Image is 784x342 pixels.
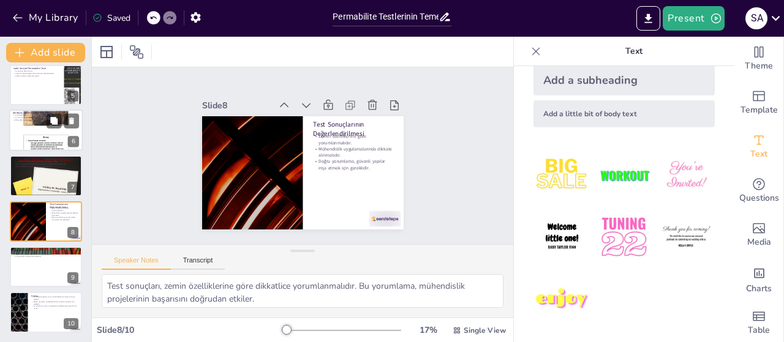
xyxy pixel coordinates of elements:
[533,209,590,266] img: 4.jpeg
[64,113,79,128] button: Delete Slide
[67,91,78,102] div: 5
[13,66,61,70] p: Sabit Seviyeli Permabilite Testi
[533,147,590,204] img: 1.jpeg
[10,65,82,105] div: 5
[6,43,85,62] button: Add slide
[50,216,78,220] p: Doğru yorumlama, güvenli yapılar inşa etmek için gereklidir.
[658,209,715,266] img: 6.jpeg
[13,163,78,166] p: İnşaat projelerinde su baskınları ve risklerin önlenmesine yardımcı olur.
[747,236,771,249] span: Media
[67,272,78,283] div: 9
[50,203,78,209] p: Test Sonuçlarının Değerlendirilmesi
[13,251,78,253] p: İnşaat sektöründe yaygın olarak kullanılmaktadır.
[734,125,783,169] div: Add text boxes
[739,191,779,205] span: Questions
[745,6,767,31] button: s a
[533,65,715,95] div: Add a subheading
[746,282,772,296] span: Charts
[13,157,78,161] p: Permabilite Testlerinin Önemi
[67,227,78,238] div: 8
[734,169,783,213] div: Get real-time input from your audience
[333,8,438,26] input: Insert title
[748,324,770,337] span: Table
[31,305,78,309] p: Su yönetimi ve zemin özelliklerinin belirlenmesinde kritik rol oynar.
[13,165,78,168] p: Zemin özelliklerinin anlaşılmasına katkıda bulunur.
[50,212,78,216] p: Mühendislik uygulamalarında dikkate alınmalıdır.
[50,207,78,212] p: Zemin özelliklerine göre yorumlanmalıdır.
[31,294,78,297] p: Sonuç
[745,59,773,73] span: Theme
[658,147,715,204] img: 3.jpeg
[307,157,371,225] p: Mühendislik uygulamalarında dikkate alınmalıdır.
[13,248,78,252] p: Uygulama Alanları
[546,37,722,66] p: Text
[9,110,83,151] div: 6
[102,274,503,308] textarea: Test sonuçları, zemin özelliklerine göre dikkatlice yorumlanmalıdır. Bu yorumlama, mühendislik pr...
[67,182,78,193] div: 7
[464,325,506,335] span: Single View
[13,256,78,258] p: Su kaynakları yönetiminde kullanılır.
[97,42,116,62] div: Layout
[64,318,78,329] div: 10
[734,257,783,301] div: Add charts and graphs
[102,256,171,270] button: Speaker Notes
[734,213,783,257] div: Add images, graphics, shapes or video
[595,147,652,204] img: 2.jpeg
[13,72,61,75] p: Zemin su geçirgenliğini daha doğru bir şekilde belirler.
[268,43,323,103] div: Slide 8
[13,114,79,117] p: Su seviyesi belirli bir yükseklikte sabit tutulur.
[317,148,380,216] p: Zemin özelliklerine göre yorumlanmalıdır.
[741,103,778,117] span: Template
[31,300,78,305] p: Doğru uygulama ve değerlendirme ile güvenli yapılar inşa edilebilir.
[10,201,82,242] div: 8
[636,6,660,31] button: Export to PowerPoint
[171,256,225,270] button: Transcript
[129,45,144,59] span: Position
[745,7,767,29] div: s a
[13,111,79,115] p: [PERSON_NAME]li Testin Uygulaması
[9,8,83,28] button: My Library
[31,296,78,300] p: Permabilite testleri, zemin mühendisliği için hayati öneme sahiptir.
[13,253,78,256] p: Çevre mühendisliğinde önemli bir rol oynamaktadır.
[10,155,82,196] div: 7
[298,165,361,233] p: Doğru yorumlama, güvenli yapılar inşa etmek için gereklidir.
[13,119,79,121] p: Elde edilen veriler, zemin geçirgenliğini belirlemek için kullanılır.
[734,37,783,81] div: Change the overall theme
[750,147,767,161] span: Text
[47,113,61,128] button: Duplicate Slide
[533,271,590,328] img: 7.jpeg
[68,136,79,147] div: 6
[13,75,61,77] p: Sürekli izleme ve ölçümler yapılır.
[10,292,82,332] div: 10
[734,81,783,125] div: Add ready made slides
[533,100,715,127] div: Add a little bit of body text
[13,117,79,119] p: Su akış hızı ölçülerek zemin geçirgenliği hesaplanır.
[97,324,284,336] div: Slide 8 / 10
[92,12,130,24] div: Saved
[595,209,652,266] img: 5.jpeg
[13,161,78,163] p: Su yönetimi ve yapı güvenliği açısından kritik bilgiler sağlar.
[10,247,82,287] div: 9
[13,70,61,72] p: Su seviyesi sabit tutulur.
[413,324,443,336] div: 17 %
[322,139,390,211] p: Test Sonuçlarının Değerlendirilmesi
[663,6,724,31] button: Present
